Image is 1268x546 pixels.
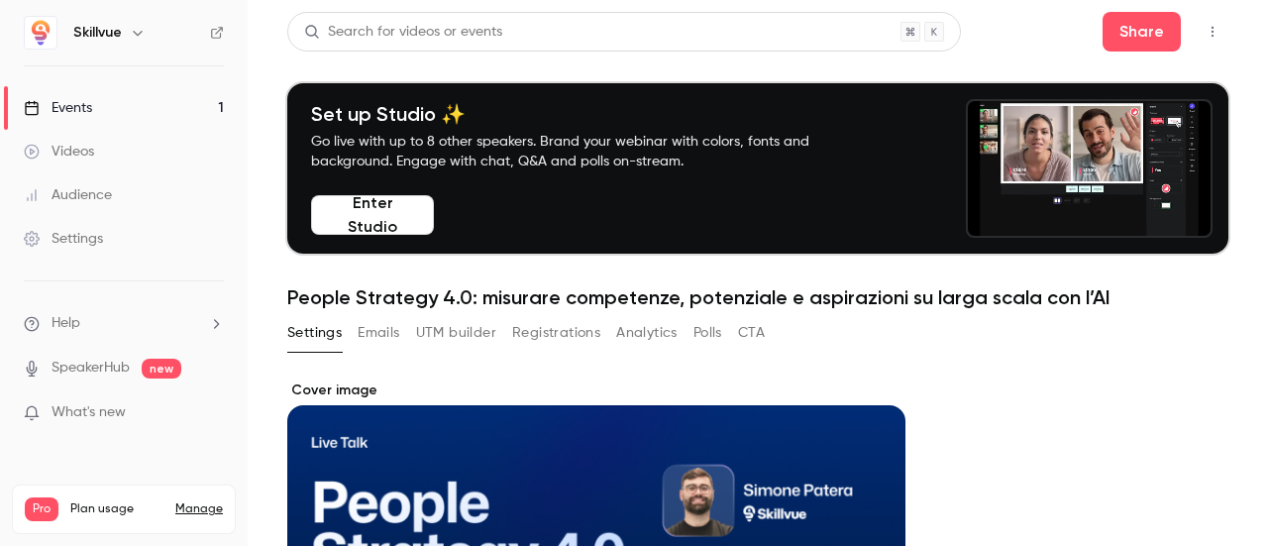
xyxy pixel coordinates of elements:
img: Skillvue [25,17,56,49]
span: Help [52,313,80,334]
div: Dominio [104,117,152,130]
button: Enter Studio [311,195,434,235]
div: Settings [24,229,103,249]
a: Manage [175,501,223,517]
h6: Skillvue [73,23,122,43]
button: Registrations [512,317,600,349]
iframe: Noticeable Trigger [200,404,224,422]
button: Settings [287,317,342,349]
div: Audience [24,185,112,205]
button: Emails [358,317,399,349]
div: Keyword (traffico) [221,117,329,130]
div: Videos [24,142,94,162]
button: Analytics [616,317,678,349]
img: tab_domain_overview_orange.svg [82,115,98,131]
span: Pro [25,497,58,521]
button: UTM builder [416,317,496,349]
div: v 4.0.25 [55,32,97,48]
span: Plan usage [70,501,163,517]
span: new [142,359,181,379]
button: Share [1103,12,1181,52]
div: Search for videos or events [304,22,502,43]
img: website_grey.svg [32,52,48,67]
button: CTA [738,317,765,349]
li: help-dropdown-opener [24,313,224,334]
span: What's new [52,402,126,423]
button: Polls [693,317,722,349]
label: Cover image [287,381,905,400]
div: [PERSON_NAME]: [DOMAIN_NAME] [52,52,283,67]
a: SpeakerHub [52,358,130,379]
h1: People Strategy 4.0: misurare competenze, potenziale e aspirazioni su larga scala con l’AI [287,285,1228,309]
h4: Set up Studio ✨ [311,102,856,126]
p: Go live with up to 8 other speakers. Brand your webinar with colors, fonts and background. Engage... [311,132,856,171]
div: Events [24,98,92,118]
img: tab_keywords_by_traffic_grey.svg [199,115,215,131]
img: logo_orange.svg [32,32,48,48]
